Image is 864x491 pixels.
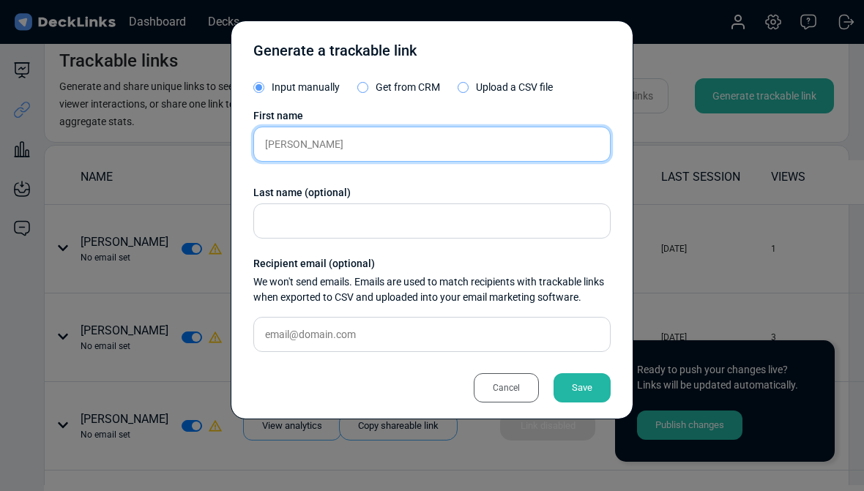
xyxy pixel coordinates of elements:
div: Generate a trackable link [253,40,417,69]
span: Input manually [272,81,340,93]
div: Last name (optional) [253,185,611,200]
span: Get from CRM [376,81,440,93]
div: We won't send emails. Emails are used to match recipients with trackable links when exported to C... [253,274,611,305]
span: Upload a CSV file [476,81,553,93]
div: Recipient email (optional) [253,256,611,271]
div: Save [554,373,611,402]
div: Cancel [474,373,539,402]
div: First name [253,108,611,124]
input: email@domain.com [253,317,611,352]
